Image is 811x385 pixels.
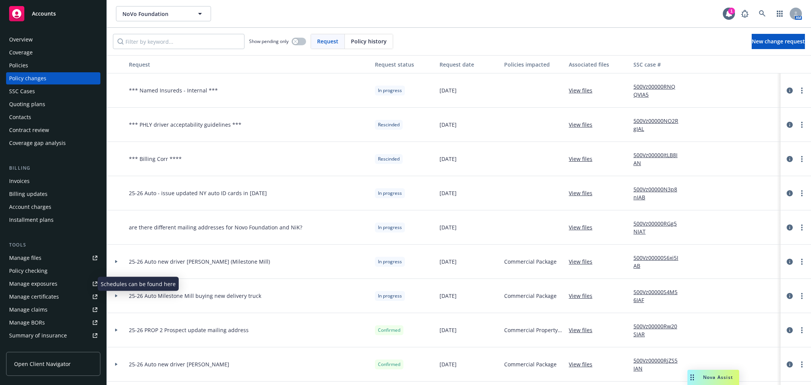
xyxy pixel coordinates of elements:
[633,185,684,201] a: 500Vz00000N3p8nIAB
[440,292,457,300] span: [DATE]
[6,175,100,187] a: Invoices
[129,326,249,334] span: 25-26 PROP 2 Prospect update mailing address
[378,258,402,265] span: In progress
[440,326,457,334] span: [DATE]
[6,33,100,46] a: Overview
[378,190,402,197] span: In progress
[504,360,557,368] span: Commercial Package
[569,258,598,266] a: View files
[129,60,369,68] div: Request
[9,124,49,136] div: Contract review
[504,292,557,300] span: Commercial Package
[797,291,806,301] a: more
[107,176,126,210] div: Toggle Row Expanded
[785,291,794,301] a: circleInformation
[630,55,687,73] button: SSC case #
[122,10,188,18] span: NoVo Foundation
[633,60,684,68] div: SSC case #
[378,224,402,231] span: In progress
[129,121,241,129] span: *** PHLY driver acceptability guidelines ***
[785,326,794,335] a: circleInformation
[687,370,697,385] div: Drag to move
[6,188,100,200] a: Billing updates
[378,121,400,128] span: Rescinded
[6,201,100,213] a: Account charges
[375,60,433,68] div: Request status
[797,154,806,164] a: more
[797,120,806,129] a: more
[249,38,289,45] span: Show pending only
[351,37,387,45] span: Policy history
[633,322,684,338] a: 500Vz00000Rw20SIAR
[797,326,806,335] a: more
[569,223,598,231] a: View files
[569,189,598,197] a: View files
[6,85,100,97] a: SSC Cases
[6,59,100,72] a: Policies
[440,60,498,68] div: Request date
[785,223,794,232] a: circleInformation
[566,55,630,73] button: Associated files
[9,98,45,110] div: Quoting plans
[9,111,31,123] div: Contacts
[569,155,598,163] a: View files
[440,155,457,163] span: [DATE]
[703,374,733,380] span: Nova Assist
[129,292,261,300] span: 25-26 Auto Milestone Mill buying new delivery truck
[9,175,30,187] div: Invoices
[785,154,794,164] a: circleInformation
[126,55,372,73] button: Request
[129,360,229,368] span: 25-26 Auto new driver [PERSON_NAME]
[633,220,684,235] a: 500Vz00000RGg5NIAT
[107,245,126,279] div: Toggle Row Expanded
[9,278,57,290] div: Manage exposures
[9,317,45,329] div: Manage BORs
[797,223,806,232] a: more
[436,55,501,73] button: Request date
[728,8,735,14] div: 1
[129,258,270,266] span: 25-26 Auto new driver [PERSON_NAME] (Milestone Mill)
[317,37,338,45] span: Request
[378,156,400,162] span: Rescinded
[14,360,71,368] span: Open Client Navigator
[9,85,35,97] div: SSC Cases
[633,254,684,270] a: 500Vz00000S6xi5IAB
[116,6,211,21] button: NoVo Foundation
[107,279,126,313] div: Toggle Row Expanded
[785,120,794,129] a: circleInformation
[501,55,566,73] button: Policies impacted
[6,304,100,316] a: Manage claims
[569,121,598,129] a: View files
[737,6,752,21] a: Report a Bug
[785,257,794,266] a: circleInformation
[9,46,33,59] div: Coverage
[440,360,457,368] span: [DATE]
[6,265,100,277] a: Policy checking
[6,214,100,226] a: Installment plans
[6,329,100,342] a: Summary of insurance
[504,326,563,334] span: Commercial Property - [STREET_ADDRESS] -2nd layer $7M
[633,117,684,133] a: 500Vz00000NO2RgIAL
[129,86,218,94] span: *** Named Insureds - Internal ***
[107,73,126,108] div: Toggle Row Expanded
[6,46,100,59] a: Coverage
[633,83,684,99] a: 500Vz00000RNQQVIA5
[6,252,100,264] a: Manage files
[107,142,126,176] div: Toggle Row Expanded
[504,60,563,68] div: Policies impacted
[785,360,794,369] a: circleInformation
[9,33,33,46] div: Overview
[129,189,267,197] span: 25-26 Auto - issue updated NY auto ID cards in [DATE]
[440,223,457,231] span: [DATE]
[752,38,805,45] span: New change request
[633,356,684,372] a: 500Vz00000RjZS5IAN
[440,121,457,129] span: [DATE]
[9,329,67,342] div: Summary of insurance
[797,86,806,95] a: more
[9,137,66,149] div: Coverage gap analysis
[633,288,684,304] a: 500Vz00000S4M56IAF
[378,361,400,368] span: Confirmed
[9,72,46,84] div: Policy changes
[107,313,126,347] div: Toggle Row Expanded
[378,87,402,94] span: In progress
